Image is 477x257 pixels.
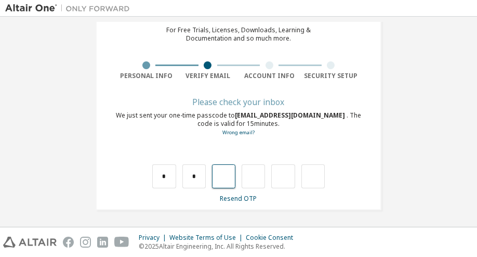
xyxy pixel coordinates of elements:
div: Security Setup [300,72,362,80]
div: Cookie Consent [246,234,299,242]
div: Verify Email [177,72,239,80]
a: Go back to the registration form [222,129,255,136]
img: facebook.svg [63,237,74,248]
span: [EMAIL_ADDRESS][DOMAIN_NAME] [235,111,347,120]
img: altair_logo.svg [3,237,57,248]
img: linkedin.svg [97,237,108,248]
div: Website Terms of Use [169,234,246,242]
div: Privacy [139,234,169,242]
img: instagram.svg [80,237,91,248]
div: We just sent your one-time passcode to . The code is valid for 15 minutes. [115,111,362,137]
div: Personal Info [115,72,177,80]
p: © 2025 Altair Engineering, Inc. All Rights Reserved. [139,242,299,251]
img: Altair One [5,3,135,14]
img: youtube.svg [114,237,129,248]
div: Account Info [239,72,300,80]
a: Resend OTP [220,194,257,203]
div: For Free Trials, Licenses, Downloads, Learning & Documentation and so much more. [166,26,311,43]
div: Please check your inbox [115,99,362,105]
